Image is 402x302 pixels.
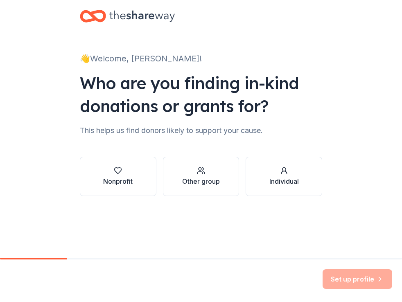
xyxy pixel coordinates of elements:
button: Individual [246,157,322,196]
div: Individual [269,176,299,186]
div: This helps us find donors likely to support your cause. [80,124,322,137]
div: Who are you finding in-kind donations or grants for? [80,72,322,117]
button: Nonprofit [80,157,156,196]
div: Nonprofit [103,176,133,186]
div: 👋 Welcome, [PERSON_NAME]! [80,52,322,65]
div: Other group [182,176,220,186]
button: Other group [163,157,239,196]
